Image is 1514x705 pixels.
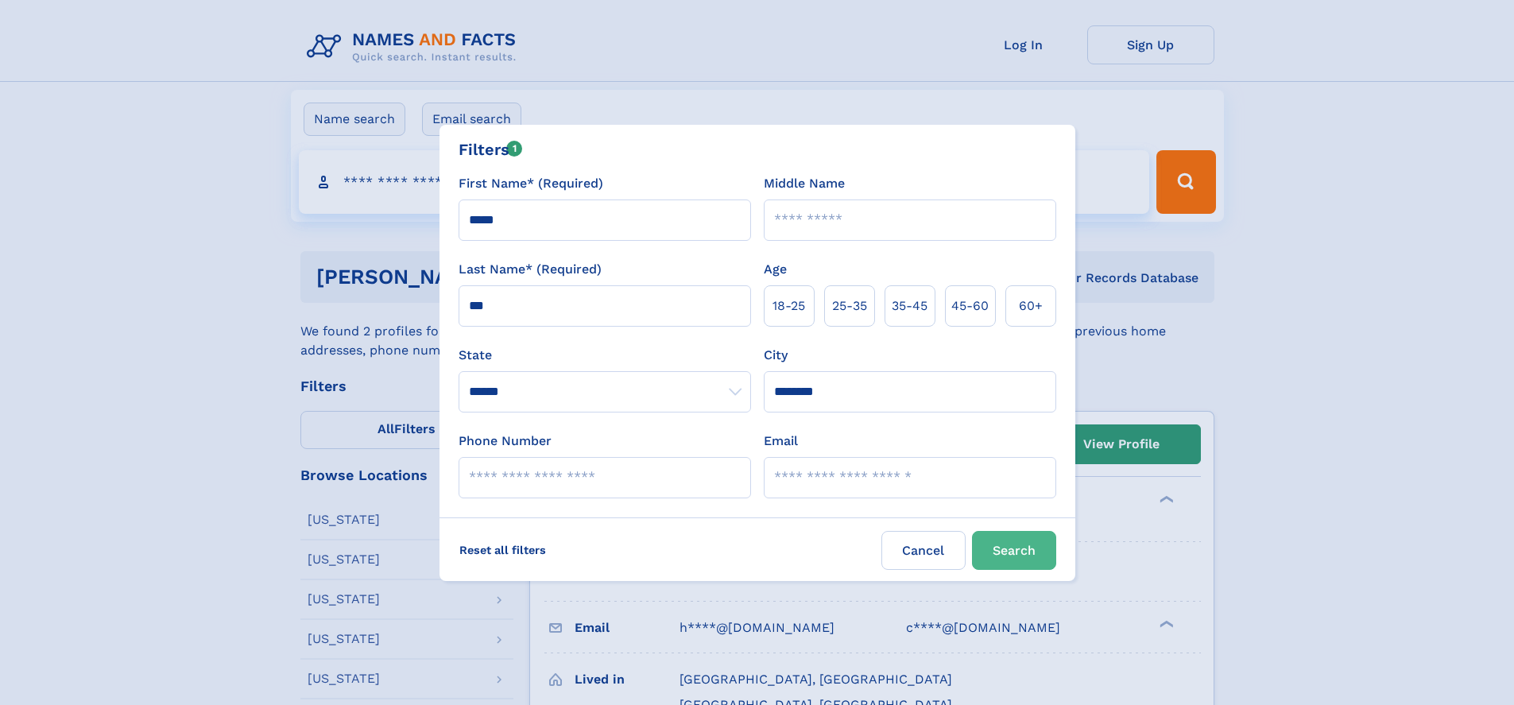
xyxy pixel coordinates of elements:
span: 45‑60 [951,296,989,316]
label: Phone Number [459,432,552,451]
label: Cancel [881,531,966,570]
label: First Name* (Required) [459,174,603,193]
label: Age [764,260,787,279]
label: Reset all filters [449,531,556,569]
button: Search [972,531,1056,570]
div: Filters [459,138,523,161]
label: Middle Name [764,174,845,193]
span: 25‑35 [832,296,867,316]
span: 18‑25 [772,296,805,316]
label: City [764,346,788,365]
span: 35‑45 [892,296,927,316]
label: Email [764,432,798,451]
span: 60+ [1019,296,1043,316]
label: Last Name* (Required) [459,260,602,279]
label: State [459,346,751,365]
